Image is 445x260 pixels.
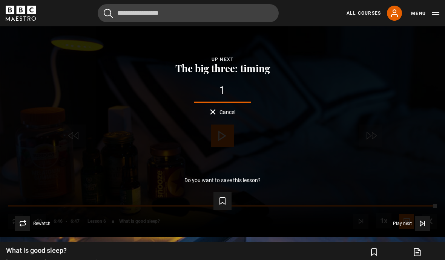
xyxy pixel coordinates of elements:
[219,109,235,115] span: Cancel
[393,216,430,231] button: Play next
[12,56,433,63] div: Up next
[104,9,113,18] button: Submit the search query
[33,221,51,226] span: Rewatch
[98,4,279,22] input: Search
[347,10,381,17] a: All Courses
[411,10,439,17] button: Toggle navigation
[6,246,103,255] h1: What is good sleep?
[210,109,235,115] button: Cancel
[12,85,433,96] div: 1
[393,221,412,226] span: Play next
[15,216,51,231] button: Rewatch
[173,63,272,74] button: The big three: timing
[184,178,261,183] p: Do you want to save this lesson?
[6,6,36,21] svg: BBC Maestro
